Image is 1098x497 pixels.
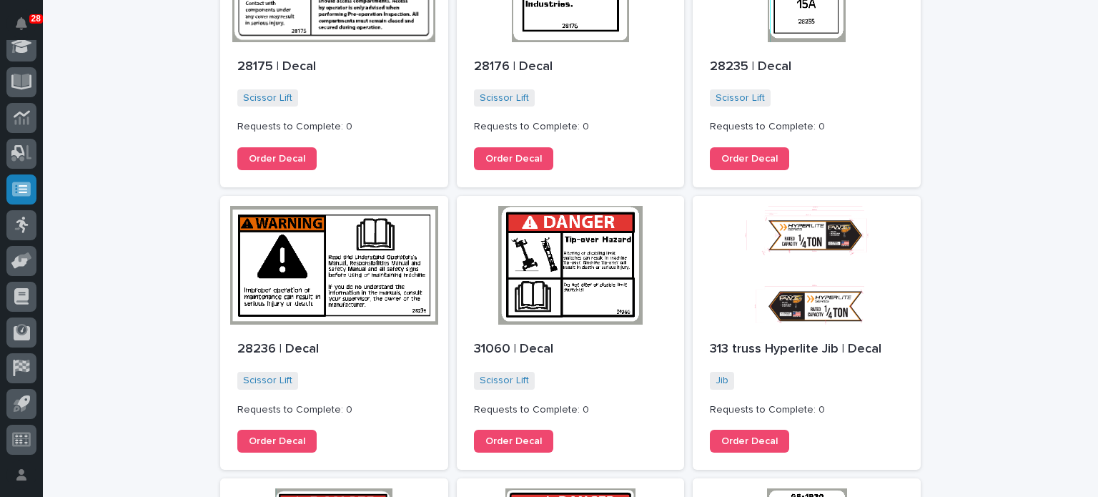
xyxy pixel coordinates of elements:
[237,430,317,453] a: Order Decal
[474,404,668,416] p: Requests to Complete: 0
[474,147,553,170] a: Order Decal
[474,59,668,75] p: 28176 | Decal
[237,147,317,170] a: Order Decal
[710,430,789,453] a: Order Decal
[721,436,778,446] span: Order Decal
[485,154,542,164] span: Order Decal
[474,430,553,453] a: Order Decal
[710,404,904,416] p: Requests to Complete: 0
[480,92,529,104] a: Scissor Lift
[237,342,431,358] p: 28236 | Decal
[249,154,305,164] span: Order Decal
[237,121,431,133] p: Requests to Complete: 0
[710,59,904,75] p: 28235 | Decal
[249,436,305,446] span: Order Decal
[480,375,529,387] a: Scissor Lift
[710,342,904,358] p: 313 truss Hyperlite Jib | Decal
[710,121,904,133] p: Requests to Complete: 0
[457,196,685,470] a: 31060 | DecalScissor Lift Requests to Complete: 0Order Decal
[31,14,41,24] p: 28
[485,436,542,446] span: Order Decal
[237,404,431,416] p: Requests to Complete: 0
[243,375,292,387] a: Scissor Lift
[6,9,36,39] button: Notifications
[474,342,668,358] p: 31060 | Decal
[237,59,431,75] p: 28175 | Decal
[693,196,921,470] a: 313 truss Hyperlite Jib | DecalJib Requests to Complete: 0Order Decal
[721,154,778,164] span: Order Decal
[716,92,765,104] a: Scissor Lift
[243,92,292,104] a: Scissor Lift
[474,121,668,133] p: Requests to Complete: 0
[220,196,448,470] a: 28236 | DecalScissor Lift Requests to Complete: 0Order Decal
[710,147,789,170] a: Order Decal
[716,375,728,387] a: Jib
[18,17,36,40] div: Notifications28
